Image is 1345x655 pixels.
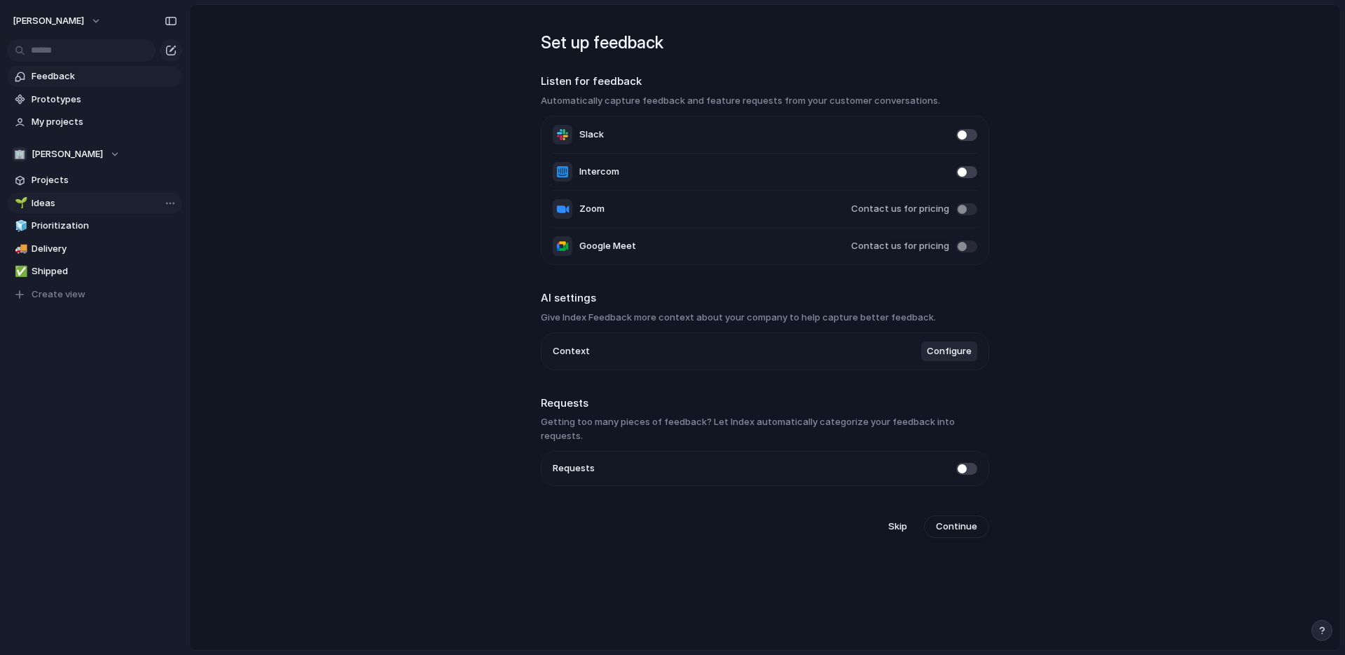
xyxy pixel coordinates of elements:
[579,202,605,216] span: Zoom
[924,515,989,538] button: Continue
[13,14,84,28] span: [PERSON_NAME]
[579,128,604,142] span: Slack
[32,69,177,83] span: Feedback
[927,344,972,358] span: Configure
[13,147,27,161] div: 🏢
[7,89,182,110] a: Prototypes
[32,173,177,187] span: Projects
[7,238,182,259] a: 🚚Delivery
[7,261,182,282] a: ✅Shipped
[32,264,177,278] span: Shipped
[32,93,177,107] span: Prototypes
[32,242,177,256] span: Delivery
[553,344,590,358] span: Context
[13,264,27,278] button: ✅
[579,165,619,179] span: Intercom
[541,290,989,306] h2: AI settings
[32,115,177,129] span: My projects
[921,342,977,361] button: Configure
[32,288,85,302] span: Create view
[7,144,182,165] button: 🏢[PERSON_NAME]
[541,74,989,90] h2: Listen for feedback
[32,196,177,210] span: Ideas
[15,264,25,280] div: ✅
[7,284,182,305] button: Create view
[7,215,182,236] a: 🧊Prioritization
[7,170,182,191] a: Projects
[541,396,989,412] h2: Requests
[7,112,182,133] a: My projects
[936,520,977,534] span: Continue
[13,219,27,233] button: 🧊
[7,193,182,214] a: 🌱Ideas
[553,461,595,475] span: Requests
[579,239,636,253] span: Google Meet
[541,94,989,108] h3: Automatically capture feedback and feature requests from your customer conversations.
[13,196,27,210] button: 🌱
[15,218,25,234] div: 🧊
[13,242,27,256] button: 🚚
[877,515,918,538] button: Skip
[6,10,109,32] button: [PERSON_NAME]
[15,241,25,257] div: 🚚
[7,66,182,87] a: Feedback
[32,219,177,233] span: Prioritization
[851,239,949,253] span: Contact us for pricing
[888,520,907,534] span: Skip
[541,415,989,443] h3: Getting too many pieces of feedback? Let Index automatically categorize your feedback into requests.
[851,202,949,216] span: Contact us for pricing
[541,30,989,55] h1: Set up feedback
[15,195,25,211] div: 🌱
[541,311,989,325] h3: Give Index Feedback more context about your company to help capture better feedback.
[32,147,103,161] span: [PERSON_NAME]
